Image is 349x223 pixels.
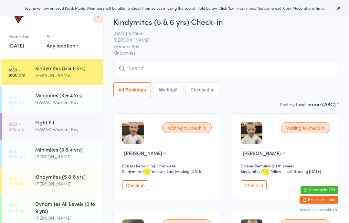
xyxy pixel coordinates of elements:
time: 9:00 - 9:30 am [8,175,25,186]
button: Check in [122,180,148,190]
div: Dynamites All Levels (6 to 9 yrs) [35,200,98,214]
label: Sort by [280,101,295,108]
span: [PERSON_NAME] [113,37,329,43]
div: Minimites (3 & 4 Yrs) [35,91,98,99]
time: 8:30 - 9:00 am [8,94,25,104]
input: Search [113,61,339,76]
time: 9:30 - 10:15 am [8,203,26,213]
button: Check in [241,180,267,190]
div: Last name (ASC) [296,101,339,108]
button: Waiting8 [154,82,183,97]
div: Classes Remaining: 1 this week [122,163,214,168]
time: 8:30 - 9:00 am [8,67,25,77]
time: 9:00 - 9:30 am [8,148,25,159]
a: 8:30 -9:15 amFight FitHVMAC Warners Bay [2,113,103,140]
button: Checked in [185,82,219,97]
div: HVMAC Warners Bay [35,126,98,133]
div: At [47,31,79,42]
span: / Yellow – Last Grading [DATE] [143,168,203,174]
time: 8:30 - 9:15 am [8,121,24,132]
button: Auto-cycle: ON [301,186,338,194]
span: [PERSON_NAME] [243,150,281,156]
div: 8 [175,87,178,92]
button: All Bookings [113,82,151,97]
div: Waiting to check in [281,122,330,133]
div: [PERSON_NAME] [35,214,98,222]
div: Any location [47,42,79,49]
span: [DATE] 8:30am [113,30,329,37]
div: Kindymites [122,168,142,174]
div: Events for [8,31,40,42]
a: 9:00 -9:30 amMinimites (3 & 4 yrs)[PERSON_NAME] [2,140,103,167]
img: image1748500045.png [122,122,144,144]
button: Exit kiosk mode [300,196,338,204]
div: HVMAC Warners Bay [35,99,98,106]
a: 9:00 -9:30 amKindymites (5 & 6 yrs)[PERSON_NAME] [2,167,103,194]
a: 8:30 -9:00 amMinimites (3 & 4 Yrs)HVMAC Warners Bay [2,86,103,112]
div: Classes Remaining: 1 this week [241,163,332,168]
img: image1748500079.png [241,122,262,144]
button: how to secure with pin [300,208,338,212]
span: Kindymites [113,49,339,56]
div: Kindymites [241,168,260,174]
div: [PERSON_NAME] [35,153,98,160]
div: Kindymites (5 & 6 yrs) [35,173,98,180]
div: You have now entered Kiosk Mode. Members will be able to check themselves in using the search fie... [10,5,339,11]
span: Warners Bay [113,43,329,49]
h2: Kindymites (5 & 6 yrs) Check-in [113,16,339,27]
div: [PERSON_NAME] [35,71,98,79]
div: [PERSON_NAME] [35,180,98,187]
a: 8:30 -9:00 amKindymites (5 & 6 yrs)[PERSON_NAME] [2,59,103,85]
span: [PERSON_NAME] [124,150,162,156]
a: [DATE] [8,42,24,49]
div: Minimites (3 & 4 yrs) [35,146,98,153]
div: Kindymites (5 & 6 yrs) [35,64,98,71]
div: Fight Fit [35,119,98,126]
span: / Yellow – Last Grading [DATE] [261,168,321,174]
div: Waiting to check in [162,122,212,133]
